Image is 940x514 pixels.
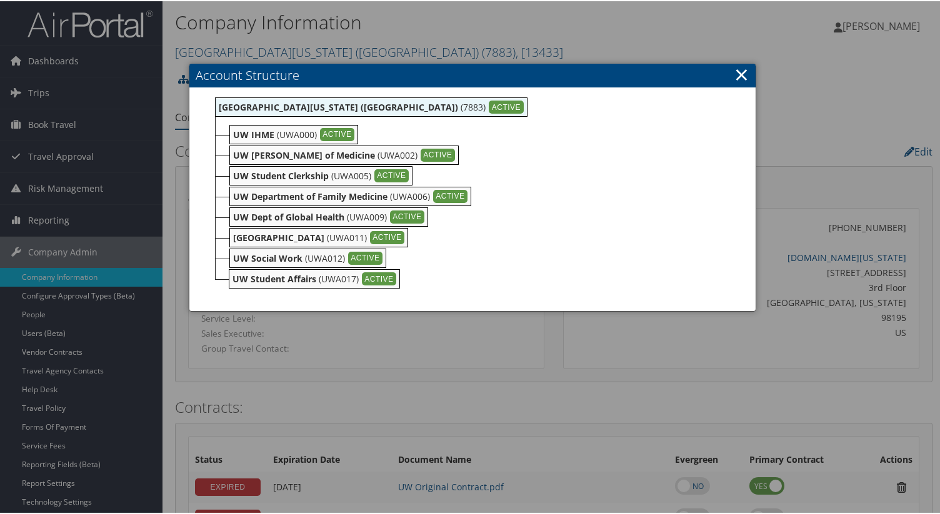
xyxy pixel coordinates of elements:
b: UW Student Affairs [232,272,316,284]
div: (UWA011) [229,227,409,246]
div: (7883) [215,96,527,116]
div: ACTIVE [362,271,397,285]
div: ACTIVE [320,127,355,141]
div: ACTIVE [489,99,524,113]
b: [GEOGRAPHIC_DATA][US_STATE] ([GEOGRAPHIC_DATA]) [219,100,458,112]
div: ACTIVE [390,209,425,223]
div: (UWA006) [229,185,472,205]
div: (UWA009) [229,206,429,225]
div: ACTIVE [370,230,405,244]
div: (UWA002) [229,144,459,164]
b: UW Student Clerkship [233,169,329,180]
div: (UWA000) [229,124,359,143]
div: ACTIVE [374,168,409,182]
a: × [734,61,749,86]
b: UW Social Work [233,251,302,263]
div: (UWA017) [229,268,401,287]
div: Account Structure [189,62,756,310]
div: (UWA012) [229,247,387,267]
b: [GEOGRAPHIC_DATA] [233,230,324,242]
div: ACTIVE [433,189,468,202]
h3: Account Structure [189,62,755,86]
div: ACTIVE [421,147,456,161]
b: UW [PERSON_NAME] of Medicine [233,148,375,160]
b: UW IHME [233,127,274,139]
b: UW Department of Family Medicine [233,189,387,201]
div: ACTIVE [348,250,383,264]
b: UW Dept of Global Health [233,210,344,222]
div: (UWA005) [229,165,413,184]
